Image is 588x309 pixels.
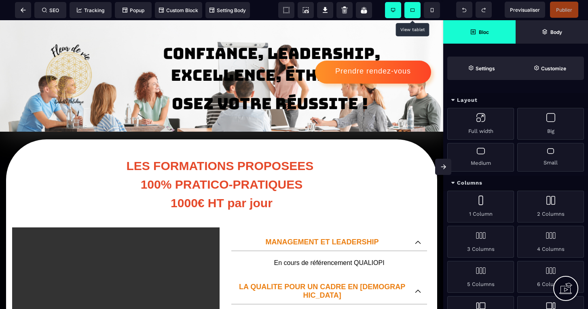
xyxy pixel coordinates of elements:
div: Big [517,108,584,140]
b: LES FORMATIONS PROPOSEES 100% PRATICO-PRATIQUES 1000€ HT par jour [126,139,317,189]
div: 4 Columns [517,226,584,258]
span: Setting Body [209,7,246,13]
span: Previsualiser [510,7,540,13]
p: LA QUALITE POUR UN CADRE EN [DEMOGRAPHIC_DATA] [237,263,407,280]
span: SEO [42,7,59,13]
div: 2 Columns [517,191,584,223]
div: 6 Columns [517,261,584,293]
strong: Settings [476,65,495,71]
span: Popup [123,7,144,13]
button: Prendre rendez-vous [315,40,431,63]
span: Open Layer Manager [516,20,588,44]
span: Publier [556,7,572,13]
p: MANAGEMENT ET LEADERSHIP [237,218,407,226]
div: 3 Columns [447,226,514,258]
span: Settings [447,57,516,80]
span: Screenshot [298,2,314,18]
div: Full width [447,108,514,140]
span: Tracking [77,7,104,13]
span: Custom Block [159,7,198,13]
div: Medium [447,143,514,172]
div: Layout [443,93,588,108]
div: Columns [443,176,588,191]
div: 1 Column [447,191,514,223]
strong: Bloc [479,29,489,35]
strong: Body [550,29,562,35]
span: Open Style Manager [516,57,584,80]
span: Preview [505,2,545,18]
p: En cours de référencement QUALIOPI [239,239,419,246]
span: Open Blocks [443,20,516,44]
div: 5 Columns [447,261,514,293]
span: View components [278,2,294,18]
strong: Customize [541,65,566,71]
div: Small [517,143,584,172]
